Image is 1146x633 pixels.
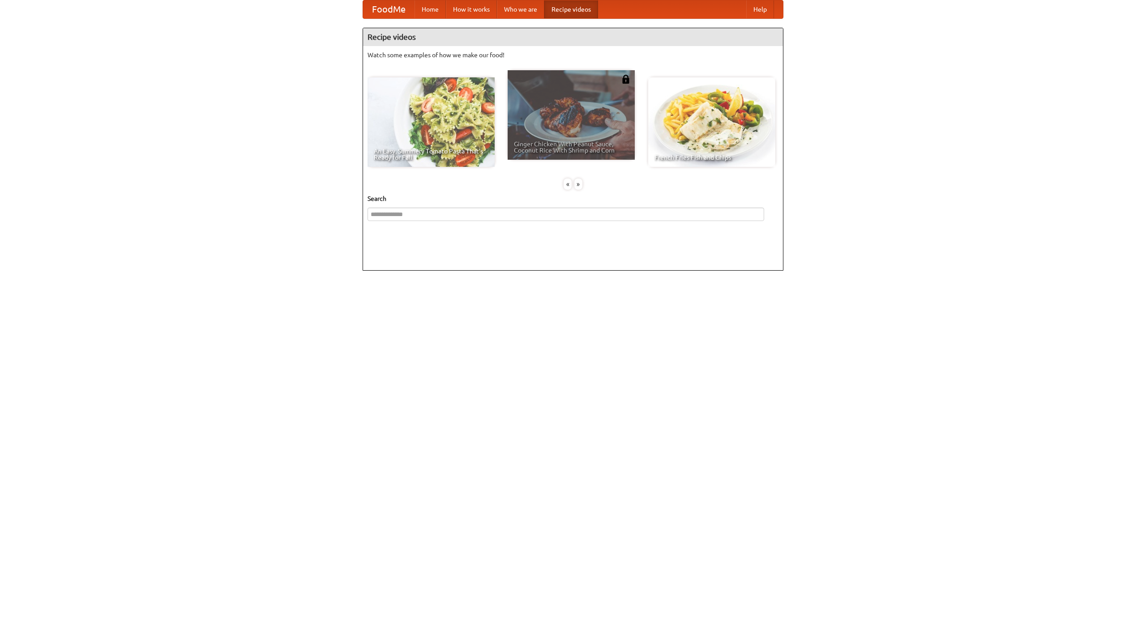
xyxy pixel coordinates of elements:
[368,194,778,203] h5: Search
[415,0,446,18] a: Home
[654,154,769,161] span: French Fries Fish and Chips
[446,0,497,18] a: How it works
[368,77,495,167] a: An Easy, Summery Tomato Pasta That's Ready for Fall
[368,51,778,59] p: Watch some examples of how we make our food!
[574,178,582,190] div: »
[564,178,572,190] div: «
[374,148,488,161] span: An Easy, Summery Tomato Pasta That's Ready for Fall
[544,0,598,18] a: Recipe videos
[746,0,774,18] a: Help
[648,77,775,167] a: French Fries Fish and Chips
[621,75,630,84] img: 483408.png
[363,0,415,18] a: FoodMe
[497,0,544,18] a: Who we are
[363,28,783,46] h4: Recipe videos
